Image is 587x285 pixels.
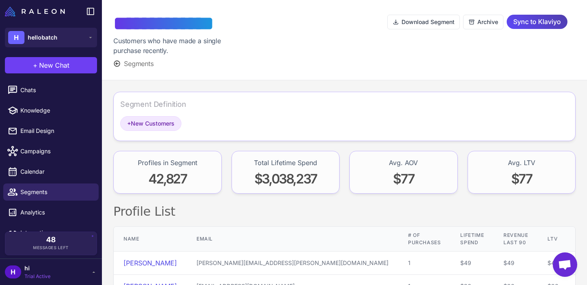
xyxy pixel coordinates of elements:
h2: Profile List [113,203,576,220]
a: Campaigns [3,143,99,160]
span: New Chat [39,60,69,70]
a: Calendar [3,163,99,180]
button: Download Segment [387,15,460,29]
div: Profiles in Segment [138,158,197,168]
div: H [5,265,21,278]
a: [PERSON_NAME] [124,259,177,267]
a: Segments [3,183,99,201]
img: Raleon Logo [5,7,65,16]
td: $49 [450,252,494,275]
th: # of Purchases [398,227,450,252]
a: Raleon Logo [5,7,68,16]
a: Integrations [3,224,99,241]
span: Chats [20,86,92,95]
button: Archive [463,15,503,29]
td: [PERSON_NAME][EMAIL_ADDRESS][PERSON_NAME][DOMAIN_NAME] [187,252,398,275]
span: hi [24,264,51,273]
span: Analytics [20,208,92,217]
span: Campaigns [20,147,92,156]
div: Avg. AOV [389,158,418,168]
a: Chats [3,82,99,99]
div: H [8,31,24,44]
span: Calendar [20,167,92,176]
th: Lifetime Spend [450,227,494,252]
th: Email [187,227,398,252]
span: $77 [511,171,532,187]
a: Analytics [3,204,99,221]
th: Revenue Last 90 [494,227,538,252]
button: Segments [113,59,154,68]
span: $77 [393,171,414,187]
a: Email Design [3,122,99,139]
div: Segment Definition [120,99,186,110]
th: LTV [538,227,571,252]
button: +New Chat [5,57,97,73]
div: Open chat [553,252,577,277]
div: Avg. LTV [508,158,535,168]
div: Total Lifetime Spend [254,158,317,168]
td: $49 [538,252,571,275]
span: Sync to Klaviyo [513,15,561,29]
span: Email Design [20,126,92,135]
span: Trial Active [24,273,51,280]
button: Hhellobatch [5,28,97,47]
span: Segments [124,59,154,68]
div: Customers who have made a single purchase recently. [113,36,245,55]
a: Knowledge [3,102,99,119]
span: hellobatch [28,33,57,42]
span: Integrations [20,228,92,237]
td: $49 [494,252,538,275]
span: Messages Left [33,245,69,251]
span: Segments [20,188,92,197]
span: Knowledge [20,106,92,115]
span: 48 [46,236,56,243]
span: + [33,60,38,70]
span: $3,038,237 [254,171,317,187]
td: 1 [398,252,450,275]
th: Name [114,227,187,252]
span: New Customers [127,119,174,128]
span: + [127,120,131,127]
span: 42,827 [148,171,187,187]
